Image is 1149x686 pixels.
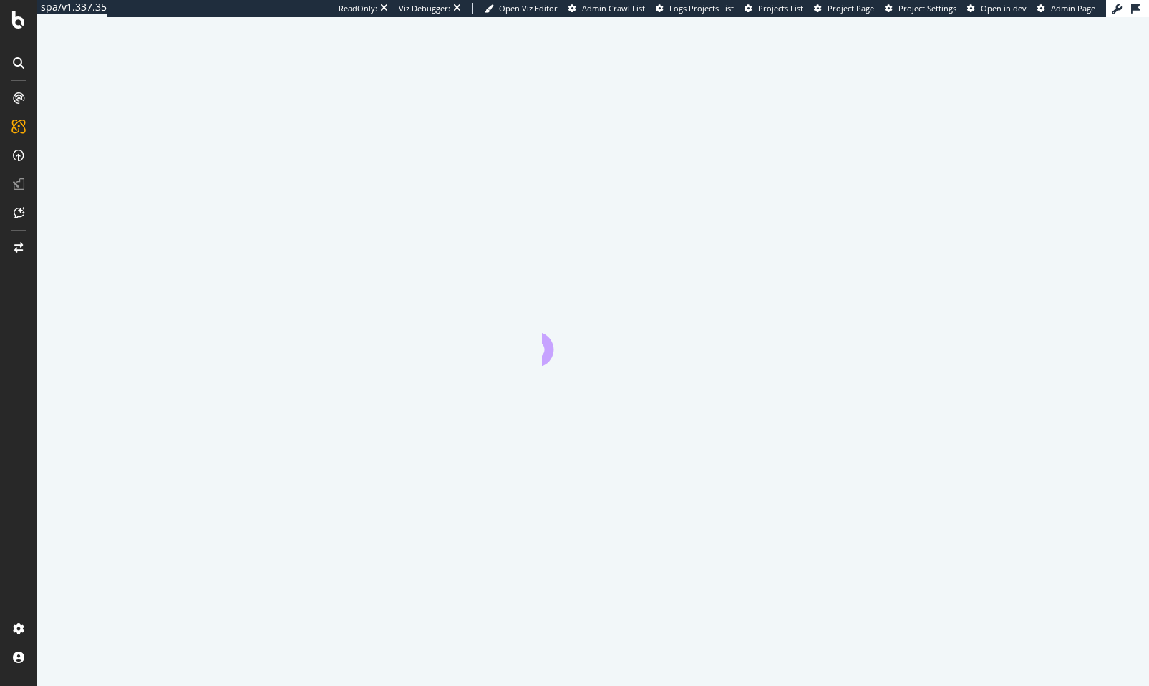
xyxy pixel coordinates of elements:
[1037,3,1095,14] a: Admin Page
[582,3,645,14] span: Admin Crawl List
[1051,3,1095,14] span: Admin Page
[885,3,956,14] a: Project Settings
[967,3,1027,14] a: Open in dev
[898,3,956,14] span: Project Settings
[828,3,874,14] span: Project Page
[814,3,874,14] a: Project Page
[339,3,377,14] div: ReadOnly:
[399,3,450,14] div: Viz Debugger:
[485,3,558,14] a: Open Viz Editor
[568,3,645,14] a: Admin Crawl List
[745,3,803,14] a: Projects List
[499,3,558,14] span: Open Viz Editor
[758,3,803,14] span: Projects List
[656,3,734,14] a: Logs Projects List
[542,314,645,366] div: animation
[669,3,734,14] span: Logs Projects List
[981,3,1027,14] span: Open in dev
